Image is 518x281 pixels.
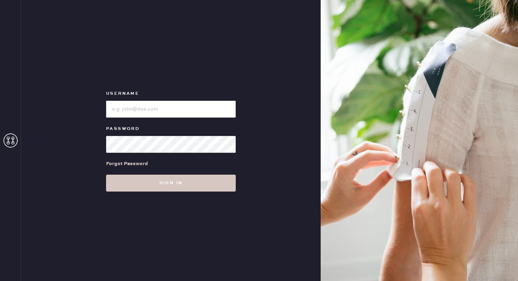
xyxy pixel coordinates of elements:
button: Sign in [106,175,236,192]
a: Forgot Password [106,153,148,175]
div: Forgot Password [106,160,148,168]
input: e.g. john@doe.com [106,101,236,118]
label: Password [106,125,236,133]
label: Username [106,89,236,98]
